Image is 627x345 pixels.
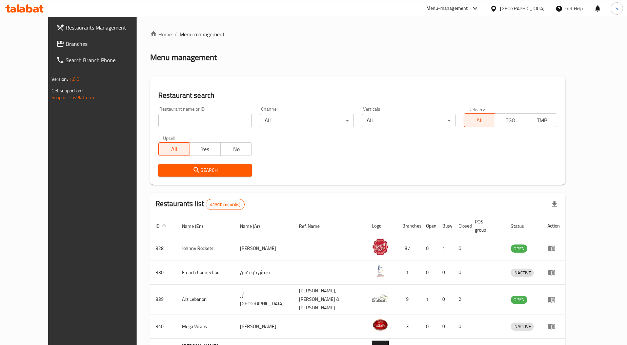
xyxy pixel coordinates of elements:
td: 0 [421,260,437,285]
span: Name (En) [182,222,212,230]
span: No [223,144,249,154]
span: Name (Ar) [240,222,269,230]
td: 0 [437,314,453,339]
td: 1 [397,260,421,285]
div: All [260,114,353,127]
td: French Connection [177,260,235,285]
div: Menu [547,322,560,330]
div: OPEN [511,296,527,304]
div: Total records count [206,199,245,210]
li: / [175,30,177,38]
td: 3 [397,314,421,339]
span: Get support on: [52,86,83,95]
td: 340 [150,314,177,339]
button: TGO [495,113,526,127]
div: [GEOGRAPHIC_DATA] [500,5,545,12]
th: Busy [437,216,453,236]
td: 330 [150,260,177,285]
span: 41910 record(s) [206,201,244,208]
div: Menu [547,268,560,276]
td: 0 [437,285,453,314]
img: Johnny Rockets [372,238,389,255]
span: All [161,144,187,154]
td: Arz Lebanon [177,285,235,314]
span: Branches [66,40,147,48]
span: POS group [475,218,498,234]
td: 0 [421,314,437,339]
button: Search [158,164,252,177]
span: Ref. Name [299,222,328,230]
span: Search Branch Phone [66,56,147,64]
td: 328 [150,236,177,260]
td: [PERSON_NAME] [235,236,294,260]
th: Open [421,216,437,236]
td: 0 [437,260,453,285]
td: 0 [421,236,437,260]
td: [PERSON_NAME] [235,314,294,339]
span: Search [164,166,246,175]
span: INACTIVE [511,323,534,330]
span: OPEN [511,245,527,253]
th: Logo [366,216,397,236]
img: Mega Wraps [372,316,389,333]
td: 1 [437,236,453,260]
td: 37 [397,236,421,260]
button: All [464,113,495,127]
span: All [467,115,492,125]
a: Branches [51,36,153,52]
span: Yes [192,144,218,154]
td: Johnny Rockets [177,236,235,260]
span: S [615,5,618,12]
div: INACTIVE [511,269,534,277]
span: TGO [498,115,524,125]
span: ID [156,222,168,230]
div: Menu-management [426,4,468,13]
td: أرز [GEOGRAPHIC_DATA] [235,285,294,314]
a: Restaurants Management [51,19,153,36]
button: All [158,142,190,156]
img: Arz Lebanon [372,290,389,307]
td: 339 [150,285,177,314]
a: Home [150,30,172,38]
label: Upsell [163,135,176,140]
nav: breadcrumb [150,30,566,38]
th: Closed [453,216,469,236]
th: Action [542,216,565,236]
input: Search for restaurant name or ID.. [158,114,252,127]
span: TMP [529,115,555,125]
td: 0 [453,314,469,339]
th: Branches [397,216,421,236]
td: [PERSON_NAME],[PERSON_NAME] & [PERSON_NAME] [294,285,366,314]
td: 0 [453,236,469,260]
a: Support.OpsPlatform [52,93,95,102]
td: 0 [453,260,469,285]
a: Search Branch Phone [51,52,153,68]
button: Yes [189,142,221,156]
td: 2 [453,285,469,314]
img: French Connection [372,262,389,279]
div: OPEN [511,244,527,253]
td: 9 [397,285,421,314]
h2: Menu management [150,52,217,63]
button: No [220,142,252,156]
button: TMP [526,113,558,127]
span: Version: [52,75,68,84]
span: 1.0.0 [69,75,80,84]
span: Status [511,222,533,230]
h2: Restaurants list [156,199,245,210]
span: INACTIVE [511,269,534,277]
label: Delivery [468,107,485,111]
span: Menu management [180,30,225,38]
div: Export file [546,196,563,213]
td: فرنش كونكشن [235,260,294,285]
td: Mega Wraps [177,314,235,339]
span: Restaurants Management [66,23,147,32]
div: Menu [547,244,560,252]
div: Menu [547,295,560,304]
span: OPEN [511,296,527,304]
td: 1 [421,285,437,314]
h2: Restaurant search [158,90,558,101]
div: All [362,114,456,127]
